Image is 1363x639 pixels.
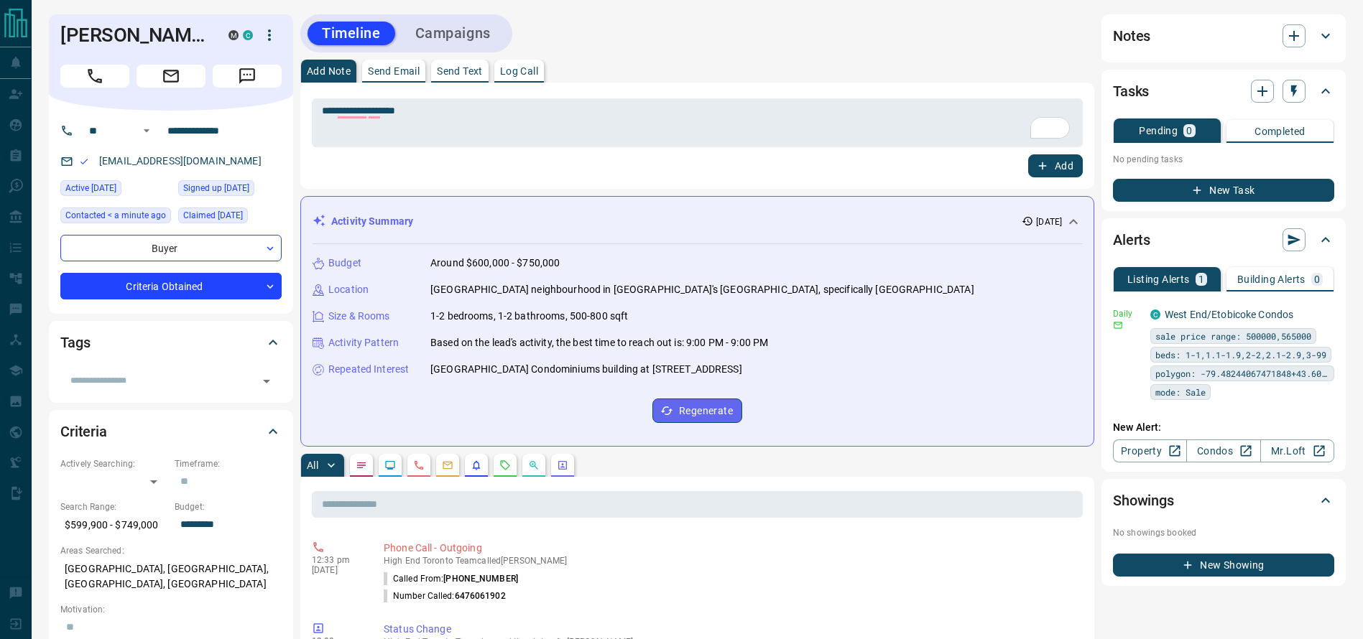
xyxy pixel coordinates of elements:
[1260,439,1334,462] a: Mr.Loft
[60,24,207,47] h1: [PERSON_NAME]
[60,207,171,228] div: Mon Oct 13 2025
[308,22,395,45] button: Timeline
[430,256,560,271] p: Around $600,000 - $750,000
[328,309,390,324] p: Size & Rooms
[443,574,518,584] span: [PHONE_NUMBER]
[499,460,511,471] svg: Requests
[1113,74,1334,108] div: Tasks
[442,460,453,471] svg: Emails
[384,541,1077,556] p: Phone Call - Outgoing
[1113,554,1334,577] button: New Showing
[60,273,282,299] div: Criteria Obtained
[60,603,282,616] p: Motivation:
[79,157,89,167] svg: Email Valid
[1255,126,1306,136] p: Completed
[1155,348,1326,362] span: beds: 1-1,1.1-1.9,2-2,2.1-2.9,3-99
[430,335,768,350] p: Based on the lead's activity, the best time to reach out is: 9:00 PM - 9:00 PM
[368,66,420,76] p: Send Email
[430,282,974,297] p: [GEOGRAPHIC_DATA] neighbourhood in [GEOGRAPHIC_DATA]'s [GEOGRAPHIC_DATA], specifically [GEOGRAPHI...
[137,65,205,88] span: Email
[60,65,129,88] span: Call
[213,65,282,88] span: Message
[178,207,282,228] div: Fri Oct 10 2025
[60,557,282,596] p: [GEOGRAPHIC_DATA], [GEOGRAPHIC_DATA], [GEOGRAPHIC_DATA], [GEOGRAPHIC_DATA]
[313,208,1082,235] div: Activity Summary[DATE]
[384,572,518,585] p: Called From:
[1113,228,1150,251] h2: Alerts
[1113,483,1334,518] div: Showings
[1113,24,1150,47] h2: Notes
[328,256,361,271] p: Budget
[175,500,282,513] p: Budget:
[1113,80,1149,103] h2: Tasks
[401,22,505,45] button: Campaigns
[307,66,351,76] p: Add Note
[1113,223,1334,257] div: Alerts
[60,325,282,360] div: Tags
[384,460,396,471] svg: Lead Browsing Activity
[356,460,367,471] svg: Notes
[183,208,243,223] span: Claimed [DATE]
[257,371,277,391] button: Open
[1198,274,1204,284] p: 1
[413,460,425,471] svg: Calls
[430,362,742,377] p: [GEOGRAPHIC_DATA] Condominiums building at [STREET_ADDRESS]
[60,235,282,261] div: Buyer
[1186,126,1192,136] p: 0
[1113,320,1123,330] svg: Email
[183,181,249,195] span: Signed up [DATE]
[322,105,1073,141] textarea: To enrich screen reader interactions, please activate Accessibility in Grammarly extension settings
[328,335,399,350] p: Activity Pattern
[1036,215,1062,228] p: [DATE]
[312,565,362,575] p: [DATE]
[60,500,167,513] p: Search Range:
[1113,439,1187,462] a: Property
[1150,309,1160,319] div: condos.ca
[384,589,506,602] p: Number Called:
[99,155,262,167] a: [EMAIL_ADDRESS][DOMAIN_NAME]
[1237,274,1306,284] p: Building Alerts
[557,460,568,471] svg: Agent Actions
[652,398,742,423] button: Regenerate
[175,457,282,470] p: Timeframe:
[1155,385,1206,399] span: mode: Sale
[1139,126,1178,136] p: Pending
[1155,366,1329,381] span: polygon: -79.48244067471848+43.60841549763289,-79.4944569711052+43.59878186766206,-79.52089282315...
[1113,179,1334,202] button: New Task
[1113,420,1334,435] p: New Alert:
[1113,19,1334,53] div: Notes
[500,66,538,76] p: Log Call
[1155,329,1311,343] span: sale price range: 500000,565000
[1028,154,1083,177] button: Add
[312,555,362,565] p: 12:33 pm
[60,180,171,200] div: Fri Oct 10 2025
[1113,149,1334,170] p: No pending tasks
[60,457,167,470] p: Actively Searching:
[1314,274,1320,284] p: 0
[1165,309,1293,320] a: West End/Etobicoke Condos
[60,544,282,557] p: Areas Searched:
[178,180,282,200] div: Wed Jan 09 2019
[471,460,482,471] svg: Listing Alerts
[243,30,253,40] div: condos.ca
[307,460,318,470] p: All
[1113,526,1334,539] p: No showings booked
[384,556,1077,566] p: High End Toronto Team called [PERSON_NAME]
[328,282,369,297] p: Location
[138,122,155,139] button: Open
[65,181,116,195] span: Active [DATE]
[1127,274,1190,284] p: Listing Alerts
[60,420,107,443] h2: Criteria
[60,414,282,449] div: Criteria
[328,362,409,377] p: Repeated Interest
[455,591,506,601] span: 6476061902
[1113,307,1142,320] p: Daily
[228,30,239,40] div: mrloft.ca
[60,331,90,354] h2: Tags
[437,66,483,76] p: Send Text
[60,513,167,537] p: $599,900 - $749,000
[430,309,628,324] p: 1-2 bedrooms, 1-2 bathrooms, 500-800 sqft
[1186,439,1260,462] a: Condos
[1113,489,1174,512] h2: Showings
[331,214,413,229] p: Activity Summary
